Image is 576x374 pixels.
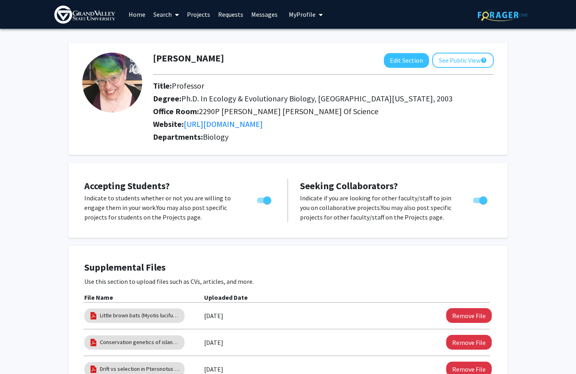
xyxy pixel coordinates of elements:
[181,93,453,103] span: Ph.D. In Ecology & Evolutionary Biology, [GEOGRAPHIC_DATA][US_STATE], 2003
[147,132,500,142] h2: Departments:
[204,309,223,323] label: [DATE]
[6,338,34,368] iframe: Chat
[100,311,180,320] a: Little brown bats (Myotis lucifugus) and microcystin
[204,293,248,301] b: Uploaded Date
[446,308,492,323] button: Remove Little brown bats (Myotis lucifugus) and microcystin File
[82,53,142,113] img: Profile Picture
[300,180,398,192] span: Seeking Collaborators?
[84,262,492,273] h4: Supplemental Files
[84,277,492,286] p: Use this section to upload files such as CVs, articles, and more.
[247,0,282,28] a: Messages
[183,0,214,28] a: Projects
[432,53,494,68] button: See Public View
[100,338,180,346] a: Conservation genetics of island bobcats
[172,81,204,91] span: Professor
[300,193,458,222] p: Indicate if you are looking for other faculty/staff to join you on collaborative projects. You ma...
[204,336,223,349] label: [DATE]
[384,53,429,68] button: Edit Section
[184,119,263,129] a: Opens in a new tab
[89,365,98,374] img: pdf_icon.png
[84,180,170,192] span: Accepting Students?
[481,55,487,65] mat-icon: help
[153,94,494,103] h2: Degree:
[89,311,98,320] img: pdf_icon.png
[153,119,494,129] h2: Website:
[153,53,224,64] h1: [PERSON_NAME]
[478,9,528,21] img: ForagerOne Logo
[84,193,242,222] p: Indicate to students whether or not you are willing to engage them in your work. You may also pos...
[203,132,228,142] span: Biology
[153,107,494,116] h2: Office Room:
[470,193,492,205] div: Toggle
[214,0,247,28] a: Requests
[254,193,276,205] div: Toggle
[100,365,180,373] a: Drift vs selection in Pteronotus parnellii
[446,335,492,350] button: Remove Conservation genetics of island bobcats File
[89,338,98,347] img: pdf_icon.png
[149,0,183,28] a: Search
[54,6,115,24] img: Grand Valley State University Logo
[289,10,316,18] span: My Profile
[199,106,378,116] span: 2290P [PERSON_NAME] [PERSON_NAME] Of Science
[125,0,149,28] a: Home
[153,81,494,91] h2: Title:
[84,293,113,301] b: File Name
